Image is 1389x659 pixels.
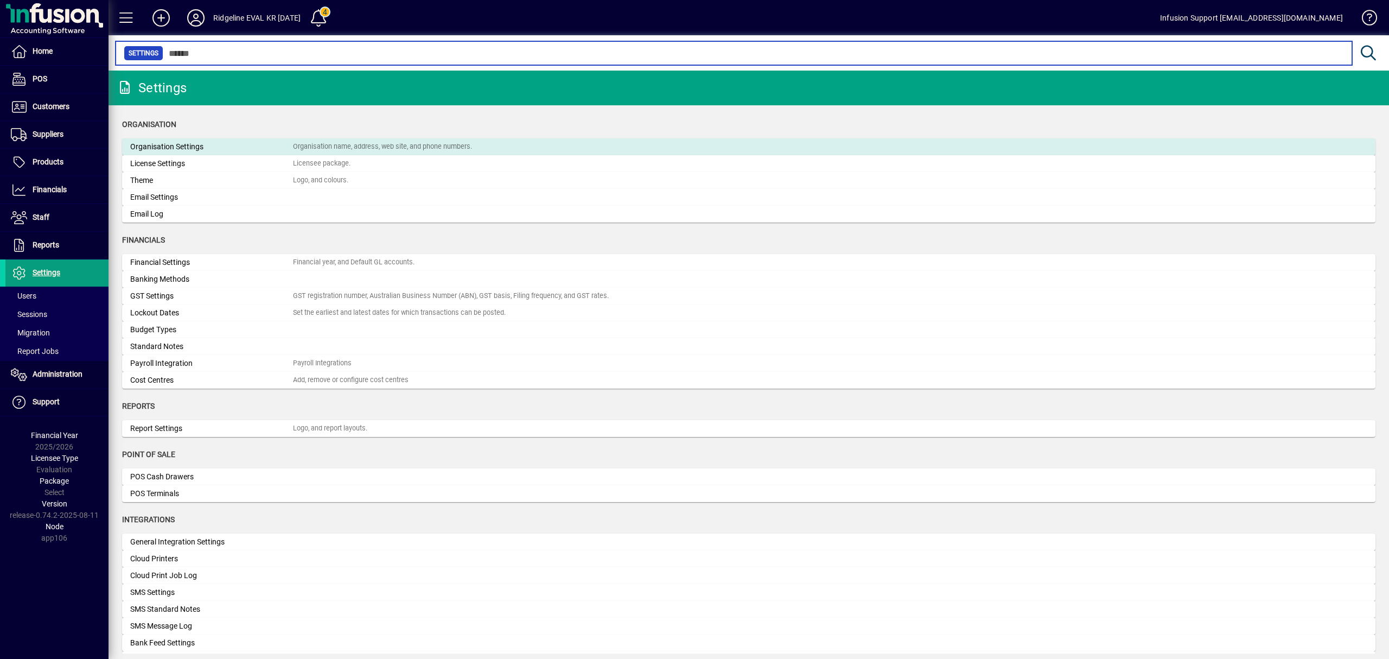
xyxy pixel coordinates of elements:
span: POS [33,74,47,83]
a: General Integration Settings [122,534,1375,550]
div: Bank Feed Settings [130,637,293,649]
a: ThemeLogo, and colours. [122,172,1375,189]
a: POS [5,66,109,93]
span: Settings [33,268,60,277]
span: Reports [122,402,155,410]
span: Settings [129,48,158,59]
span: Financials [122,236,165,244]
div: SMS Message Log [130,620,293,632]
div: POS Terminals [130,488,293,499]
span: Organisation [122,120,176,129]
div: Financial Settings [130,257,293,268]
a: Reports [5,232,109,259]
a: Email Settings [122,189,1375,206]
div: Logo, and colours. [293,175,348,186]
button: Add [144,8,179,28]
span: Licensee Type [31,454,78,462]
div: Financial year, and Default GL accounts. [293,257,415,268]
div: SMS Settings [130,587,293,598]
a: Administration [5,361,109,388]
a: Migration [5,324,109,342]
span: Integrations [122,515,175,524]
span: Suppliers [33,130,63,138]
div: Cloud Printers [130,553,293,565]
a: Customers [5,93,109,121]
a: Support [5,389,109,416]
div: Budget Types [130,324,293,335]
a: Bank Feed Settings [122,635,1375,651]
a: Budget Types [122,321,1375,338]
span: Package [40,477,69,485]
button: Profile [179,8,213,28]
div: Add, remove or configure cost centres [293,375,409,385]
div: Payroll Integrations [293,358,352,369]
span: Sessions [11,310,47,319]
div: Ridgeline EVAL KR [DATE] [213,9,301,27]
div: Cost Centres [130,375,293,386]
div: Banking Methods [130,274,293,285]
a: POS Terminals [122,485,1375,502]
div: Settings [117,79,187,97]
a: Cost CentresAdd, remove or configure cost centres [122,372,1375,389]
div: Theme [130,175,293,186]
a: Payroll IntegrationPayroll Integrations [122,355,1375,372]
div: Lockout Dates [130,307,293,319]
a: SMS Message Log [122,618,1375,635]
a: Knowledge Base [1354,2,1375,37]
span: Financial Year [31,431,78,440]
a: POS Cash Drawers [122,468,1375,485]
a: Lockout DatesSet the earliest and latest dates for which transactions can be posted. [122,305,1375,321]
a: GST SettingsGST registration number, Australian Business Number (ABN), GST basis, Filing frequenc... [122,288,1375,305]
a: Email Log [122,206,1375,223]
span: Users [11,292,36,300]
div: Logo, and report layouts. [293,423,367,434]
a: Home [5,38,109,65]
div: Organisation Settings [130,141,293,153]
div: Email Settings [130,192,293,203]
span: Node [46,522,63,531]
div: Set the earliest and latest dates for which transactions can be posted. [293,308,506,318]
a: Report Jobs [5,342,109,360]
div: License Settings [130,158,293,169]
span: Home [33,47,53,55]
div: Payroll Integration [130,358,293,369]
span: Support [33,397,60,406]
a: Financials [5,176,109,204]
span: Migration [11,328,50,337]
a: Staff [5,204,109,231]
div: Report Settings [130,423,293,434]
a: Users [5,287,109,305]
span: Customers [33,102,69,111]
div: Cloud Print Job Log [130,570,293,581]
a: Report SettingsLogo, and report layouts. [122,420,1375,437]
div: Organisation name, address, web site, and phone numbers. [293,142,472,152]
span: Version [42,499,67,508]
div: General Integration Settings [130,536,293,548]
div: Infusion Support [EMAIL_ADDRESS][DOMAIN_NAME] [1160,9,1343,27]
div: Standard Notes [130,341,293,352]
span: Report Jobs [11,347,59,356]
div: SMS Standard Notes [130,604,293,615]
a: Standard Notes [122,338,1375,355]
a: Cloud Printers [122,550,1375,567]
span: Administration [33,370,82,378]
a: SMS Standard Notes [122,601,1375,618]
span: Point of Sale [122,450,175,459]
div: GST Settings [130,290,293,302]
span: Staff [33,213,49,221]
a: Suppliers [5,121,109,148]
a: SMS Settings [122,584,1375,601]
a: License SettingsLicensee package. [122,155,1375,172]
div: POS Cash Drawers [130,471,293,483]
a: Banking Methods [122,271,1375,288]
span: Products [33,157,63,166]
div: Email Log [130,208,293,220]
div: Licensee package. [293,159,351,169]
div: GST registration number, Australian Business Number (ABN), GST basis, Filing frequency, and GST r... [293,291,609,301]
a: Organisation SettingsOrganisation name, address, web site, and phone numbers. [122,138,1375,155]
a: Cloud Print Job Log [122,567,1375,584]
a: Sessions [5,305,109,324]
span: Financials [33,185,67,194]
span: Reports [33,240,59,249]
a: Financial SettingsFinancial year, and Default GL accounts. [122,254,1375,271]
